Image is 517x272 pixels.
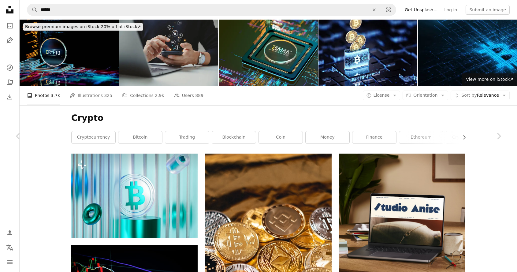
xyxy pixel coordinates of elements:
img: Hand of businessman using smart phone with coin icon. [119,20,218,86]
button: Submit an image [466,5,510,15]
button: Search Unsplash [27,4,38,16]
a: crypto trading [446,131,490,143]
a: Collections 2.9k [122,86,164,105]
button: License [363,91,400,100]
span: View more on iStock ↗ [466,77,513,82]
a: money [306,131,349,143]
a: silver and gold round coins [205,245,331,251]
a: Illustrations 325 [70,86,112,105]
a: Illustrations [4,34,16,47]
a: cryptocurrency [72,131,115,143]
h1: Crypto [71,113,465,124]
a: Log in / Sign up [4,227,16,239]
form: Find visuals sitewide [27,4,396,16]
a: Users 889 [174,86,203,105]
span: Sort by [461,93,477,98]
img: Abstract cryptocurrency coin on CPU with data and code . Crypto payments. Crypto Wallet. [20,20,119,86]
a: finance [352,131,396,143]
a: bitcoin [118,131,162,143]
span: 325 [104,92,113,99]
button: Language [4,241,16,254]
span: 20% off at iStock ↗ [25,24,141,29]
a: Photos [4,20,16,32]
a: a bitcoin logo on top of a green cylinder [71,193,198,198]
a: ethereum [399,131,443,143]
a: Browse premium images on iStock|20% off at iStock↗ [20,20,147,34]
span: Orientation [413,93,437,98]
button: scroll list to the right [459,131,465,143]
button: Orientation [403,91,448,100]
span: Relevance [461,92,499,99]
a: blockchain [212,131,256,143]
a: Explore [4,61,16,74]
span: Browse premium images on iStock | [25,24,101,29]
span: 889 [195,92,203,99]
a: Collections [4,76,16,88]
img: Bitcoin Cryptocurrency Currency Technology Business Internet Concept [418,20,517,86]
img: Crypto Wallet - Cyber Security Concepts. Wide [318,20,418,86]
button: Menu [4,256,16,268]
img: Coin on CPU background. data and innovation cryptocurrency technology, Crypto payments. [219,20,318,86]
span: License [374,93,390,98]
a: Download History [4,91,16,103]
a: Log in [441,5,461,15]
a: coin [259,131,303,143]
a: View more on iStock↗ [462,73,517,86]
a: Next [480,107,517,166]
button: Visual search [381,4,396,16]
span: 2.9k [155,92,164,99]
button: Clear [367,4,381,16]
a: Get Unsplash+ [401,5,441,15]
button: Sort byRelevance [451,91,510,100]
a: trading [165,131,209,143]
img: a bitcoin logo on top of a green cylinder [71,154,198,238]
